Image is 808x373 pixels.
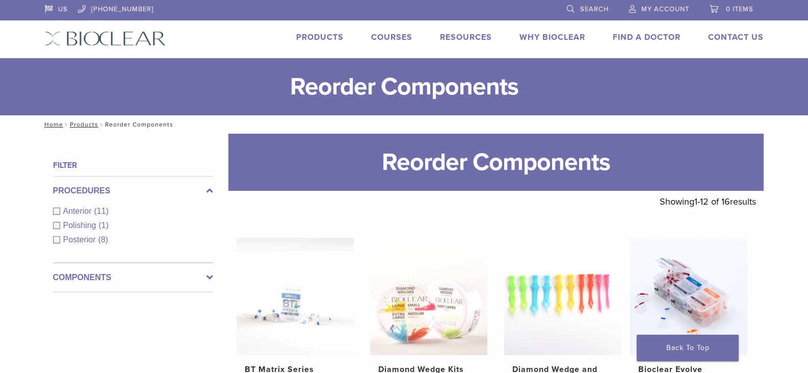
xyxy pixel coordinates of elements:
h4: Filter [53,159,213,171]
img: Bioclear Evolve Posterior Matrix Series [630,238,747,355]
span: My Account [641,5,689,13]
span: Posterior [63,235,98,244]
p: Showing results [660,191,756,212]
span: Polishing [63,221,99,230]
span: Anterior [63,207,94,215]
img: Bioclear [45,31,166,46]
span: / [63,122,70,127]
img: Diamond Wedge Kits [370,238,487,355]
span: (8) [98,235,109,244]
span: / [98,122,105,127]
a: Why Bioclear [519,32,585,42]
span: 0 items [726,5,753,13]
label: Procedures [53,185,213,197]
img: Diamond Wedge and Long Diamond Wedge [504,238,621,355]
img: BT Matrix Series [237,238,354,355]
span: (11) [94,207,109,215]
h1: Reorder Components [228,134,764,191]
span: 1-12 of 16 [694,196,730,207]
a: Contact Us [708,32,764,42]
a: Courses [371,32,412,42]
nav: Reorder Components [37,115,771,134]
a: Back To Top [637,335,739,361]
a: Home [41,121,63,128]
a: Find A Doctor [613,32,681,42]
span: Search [580,5,609,13]
a: Products [296,32,344,42]
span: (1) [98,221,109,230]
label: Components [53,271,213,284]
a: Products [70,121,98,128]
a: Resources [440,32,492,42]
